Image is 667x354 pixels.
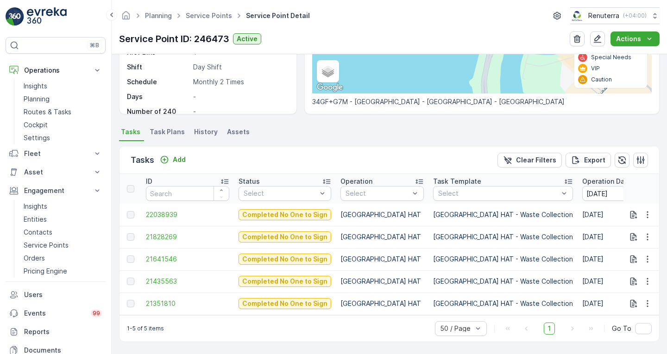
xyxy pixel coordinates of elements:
[20,93,106,106] a: Planning
[20,265,106,278] a: Pricing Engine
[497,153,562,168] button: Clear Filters
[193,77,287,87] p: Monthly 2 Times
[127,62,189,72] p: Shift
[6,181,106,200] button: Engagement
[24,168,87,177] p: Asset
[127,92,189,101] p: Days
[233,33,261,44] button: Active
[127,233,134,241] div: Toggle Row Selected
[237,34,258,43] p: Active
[242,255,327,264] p: Completed No One to Sign
[588,11,619,20] p: Renuterra
[340,177,372,186] p: Operation
[242,299,327,308] p: Completed No One to Sign
[318,61,338,81] a: Layers
[90,42,99,49] p: ⌘B
[340,299,424,308] p: [GEOGRAPHIC_DATA] HAT
[239,209,331,220] button: Completed No One to Sign
[6,163,106,181] button: Asset
[438,189,559,198] p: Select
[127,255,134,263] div: Toggle Row Selected
[6,7,24,26] img: logo
[186,12,232,19] a: Service Points
[193,92,287,101] p: -
[146,210,229,219] a: 22038939
[570,7,660,24] button: Renuterra(+04:00)
[433,277,573,286] p: [GEOGRAPHIC_DATA] HAT - Waste Collection
[127,300,134,307] div: Toggle Row Selected
[24,327,102,336] p: Reports
[239,231,331,242] button: Completed No One to Sign
[20,226,106,239] a: Contacts
[312,97,652,106] p: 34GF+G7M - [GEOGRAPHIC_DATA] - [GEOGRAPHIC_DATA] - [GEOGRAPHIC_DATA]
[146,299,229,308] a: 21351810
[239,254,331,265] button: Completed No One to Sign
[27,7,67,26] img: logo_light-DOdMpM7g.png
[24,241,69,250] p: Service Points
[24,254,45,263] p: Orders
[433,210,573,219] p: [GEOGRAPHIC_DATA] HAT - Waste Collection
[127,107,189,116] p: Number of 240
[433,177,481,186] p: Task Template
[612,324,631,333] span: Go To
[20,106,106,118] a: Routes & Tasks
[6,61,106,80] button: Operations
[150,127,185,137] span: Task Plans
[340,210,424,219] p: [GEOGRAPHIC_DATA] HAT
[131,154,154,167] p: Tasks
[20,213,106,226] a: Entities
[119,32,229,46] p: Service Point ID: 246473
[616,34,641,43] p: Actions
[24,81,47,91] p: Insights
[24,267,67,276] p: Pricing Engine
[340,255,424,264] p: [GEOGRAPHIC_DATA] HAT
[24,66,87,75] p: Operations
[173,155,186,164] p: Add
[146,177,152,186] p: ID
[146,255,229,264] a: 21641546
[20,118,106,131] a: Cockpit
[6,286,106,304] a: Users
[244,11,312,20] span: Service Point Detail
[24,94,50,104] p: Planning
[156,154,189,165] button: Add
[146,232,229,242] a: 21828269
[623,12,647,19] p: ( +04:00 )
[570,11,585,21] img: Screenshot_2024-07-26_at_13.33.01.png
[24,215,47,224] p: Entities
[582,177,631,186] p: Operation Date
[433,299,573,308] p: [GEOGRAPHIC_DATA] HAT - Waste Collection
[193,62,287,72] p: Day Shift
[591,54,631,61] p: Special Needs
[315,81,345,93] img: Google
[6,144,106,163] button: Fleet
[24,290,102,299] p: Users
[24,120,48,130] p: Cockpit
[242,232,327,242] p: Completed No One to Sign
[242,277,327,286] p: Completed No One to Sign
[544,323,555,335] span: 1
[516,155,556,165] p: Clear Filters
[24,309,85,318] p: Events
[346,189,409,198] p: Select
[584,155,605,165] p: Export
[566,153,611,168] button: Export
[340,232,424,242] p: [GEOGRAPHIC_DATA] HAT
[340,277,424,286] p: [GEOGRAPHIC_DATA] HAT
[146,277,229,286] a: 21435563
[242,210,327,219] p: Completed No One to Sign
[24,107,71,117] p: Routes & Tasks
[194,127,218,137] span: History
[20,252,106,265] a: Orders
[20,80,106,93] a: Insights
[433,255,573,264] p: [GEOGRAPHIC_DATA] HAT - Waste Collection
[591,76,612,83] p: Caution
[244,189,317,198] p: Select
[591,65,600,72] p: VIP
[24,133,50,143] p: Settings
[239,298,331,309] button: Completed No One to Sign
[24,149,87,158] p: Fleet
